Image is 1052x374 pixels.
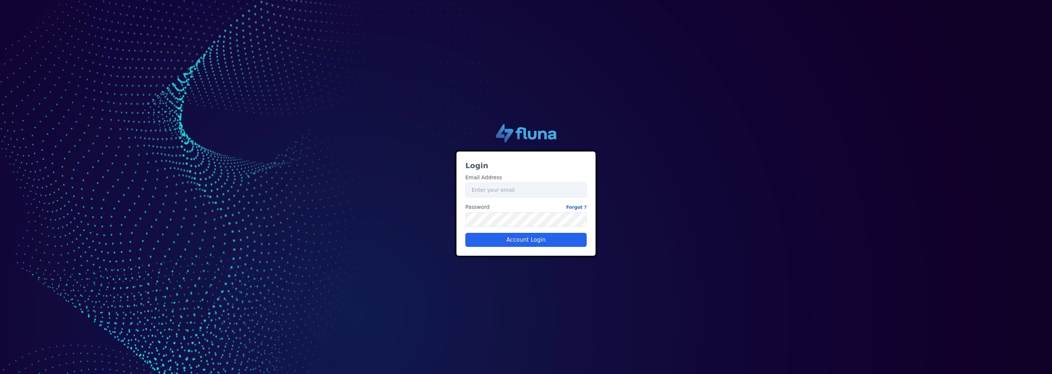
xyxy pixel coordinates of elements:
[566,203,587,211] a: Forgot ?
[465,174,502,181] label: Email Address
[465,233,587,247] button: Account Login
[465,160,587,171] h3: Login
[465,203,587,211] label: Password
[465,183,587,197] input: Enter your email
